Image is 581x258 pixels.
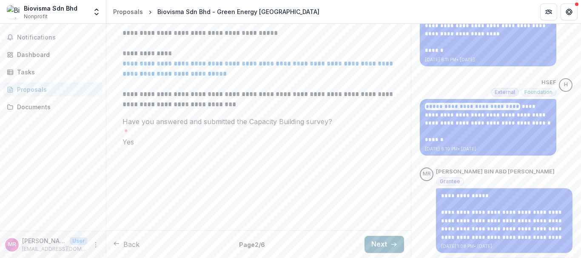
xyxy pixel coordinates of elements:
[122,138,134,146] span: Yes
[8,242,16,247] div: MUHAMMAD ASWAD BIN ABD RASHID
[441,243,567,249] p: [DATE] 1:08 PM • [DATE]
[110,6,323,18] nav: breadcrumb
[425,57,551,63] p: [DATE] 6:11 PM • [DATE]
[540,3,557,20] button: Partners
[495,89,515,95] span: External
[17,68,96,77] div: Tasks
[239,240,265,249] p: Page 2 / 6
[113,239,140,249] button: Back
[22,245,87,253] p: [EMAIL_ADDRESS][DOMAIN_NAME]
[17,34,99,41] span: Notifications
[541,78,556,87] p: HSEF
[17,50,96,59] div: Dashboard
[17,85,96,94] div: Proposals
[561,3,578,20] button: Get Help
[110,6,146,18] a: Proposals
[564,82,568,88] div: HSEF
[524,89,553,95] span: Foundation
[423,171,431,177] div: MUHAMMAD ASWAD BIN ABD RASHID
[425,146,551,152] p: [DATE] 6:10 PM • [DATE]
[365,236,404,253] button: Next
[22,236,66,245] p: [PERSON_NAME] BIN ABD [PERSON_NAME]
[436,167,555,176] p: [PERSON_NAME] BIN ABD [PERSON_NAME]
[70,237,87,245] p: User
[3,100,103,114] a: Documents
[3,82,103,96] a: Proposals
[7,5,20,19] img: Biovisma Sdn Bhd
[17,102,96,111] div: Documents
[3,48,103,62] a: Dashboard
[24,4,77,13] div: Biovisma Sdn Bhd
[91,240,101,250] button: More
[24,13,48,20] span: Nonprofit
[440,179,460,184] span: Grantee
[3,31,103,44] button: Notifications
[113,7,143,16] div: Proposals
[3,65,103,79] a: Tasks
[122,116,332,127] p: Have you answered and submitted the Capacity Building survey?
[157,7,319,16] div: Biovisma Sdn Bhd - Green Energy [GEOGRAPHIC_DATA]
[91,3,103,20] button: Open entity switcher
